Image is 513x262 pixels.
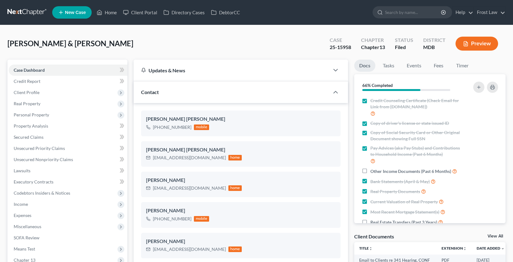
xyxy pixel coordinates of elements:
[402,60,426,72] a: Events
[9,132,127,143] a: Secured Claims
[14,79,40,84] span: Credit Report
[442,246,467,251] a: Extensionunfold_more
[14,146,65,151] span: Unsecured Priority Claims
[14,201,28,207] span: Income
[370,219,437,225] span: Real Estate Transfers (Past 3 Years)
[385,7,442,18] input: Search by name...
[370,145,462,157] span: Pay Advices (aka Pay Stubs) and Contributions to Household Income (Past 6 Months)
[14,90,39,95] span: Client Profile
[14,157,73,162] span: Unsecured Nonpriority Claims
[359,246,373,251] a: Titleunfold_more
[451,60,474,72] a: Timer
[14,235,39,240] span: SOFA Review
[488,234,503,238] a: View All
[330,44,351,51] div: 25-15958
[477,246,505,251] a: Date Added expand_more
[361,37,385,44] div: Chapter
[146,207,336,215] div: [PERSON_NAME]
[9,76,127,87] a: Credit Report
[194,124,209,130] div: mobile
[141,89,159,95] span: Contact
[395,37,413,44] div: Status
[146,115,336,123] div: [PERSON_NAME] [PERSON_NAME]
[7,39,133,48] span: [PERSON_NAME] & [PERSON_NAME]
[94,7,120,18] a: Home
[369,247,373,251] i: unfold_more
[153,185,226,191] div: [EMAIL_ADDRESS][DOMAIN_NAME]
[9,232,127,243] a: SOFA Review
[463,247,467,251] i: unfold_more
[330,37,351,44] div: Case
[370,120,449,126] span: Copy of driver's license or state issued ID
[361,44,385,51] div: Chapter
[370,168,451,174] span: Other Income Documents (Past 6 Months)
[423,37,446,44] div: District
[146,177,336,184] div: [PERSON_NAME]
[9,143,127,154] a: Unsecured Priority Claims
[153,155,226,161] div: [EMAIL_ADDRESS][DOMAIN_NAME]
[146,146,336,154] div: [PERSON_NAME] [PERSON_NAME]
[9,65,127,76] a: Case Dashboard
[65,10,86,15] span: New Case
[9,176,127,187] a: Executory Contracts
[370,97,462,110] span: Credit Counseling Certificate (Check Email for Link from [DOMAIN_NAME])
[14,67,45,73] span: Case Dashboard
[14,168,30,173] span: Lawsuits
[379,44,385,50] span: 13
[452,7,473,18] a: Help
[141,67,322,74] div: Updates & News
[153,124,191,130] div: [PHONE_NUMBER]
[14,246,35,251] span: Means Test
[370,178,430,185] span: Bank Statements (April & May)
[9,120,127,132] a: Property Analysis
[194,216,209,222] div: mobile
[208,7,243,18] a: DebtorCC
[153,246,226,252] div: [EMAIL_ADDRESS][DOMAIN_NAME]
[362,83,393,88] strong: 66% Completed
[160,7,208,18] a: Directory Cases
[14,134,44,140] span: Secured Claims
[14,213,31,218] span: Expenses
[423,44,446,51] div: MDB
[354,233,394,240] div: Client Documents
[228,155,242,160] div: home
[474,7,505,18] a: Frost Law
[14,179,53,184] span: Executory Contracts
[228,185,242,191] div: home
[370,209,439,215] span: Most Recent Mortgage Statement(s)
[9,165,127,176] a: Lawsuits
[228,246,242,252] div: home
[14,224,41,229] span: Miscellaneous
[14,190,70,196] span: Codebtors Insiders & Notices
[370,188,420,195] span: Real Property Documents
[501,247,505,251] i: expand_more
[153,216,191,222] div: [PHONE_NUMBER]
[14,123,48,129] span: Property Analysis
[14,112,49,117] span: Personal Property
[14,101,40,106] span: Real Property
[370,199,438,205] span: Current Valuation of Real Property
[9,154,127,165] a: Unsecured Nonpriority Claims
[120,7,160,18] a: Client Portal
[456,37,498,51] button: Preview
[146,238,336,245] div: [PERSON_NAME]
[378,60,399,72] a: Tasks
[429,60,449,72] a: Fees
[370,129,462,142] span: Copy of Social Security Card or Other Original Document showing Full SSN
[395,44,413,51] div: Filed
[354,60,375,72] a: Docs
